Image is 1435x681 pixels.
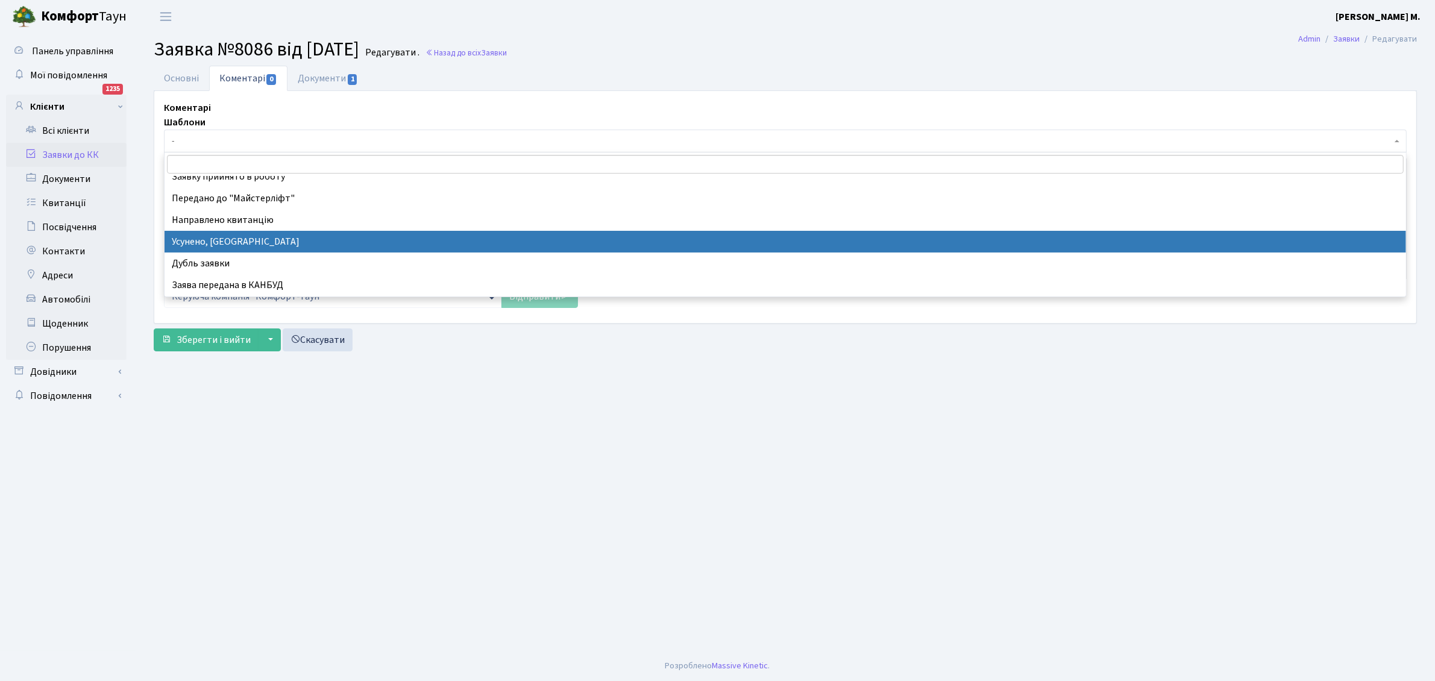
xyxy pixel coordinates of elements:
a: Заявки [1333,33,1360,45]
li: Редагувати [1360,33,1417,46]
b: [PERSON_NAME] М. [1336,10,1421,24]
body: Rich Text Area. Press ALT-0 for help. [10,10,1232,23]
span: Заявки [481,47,507,58]
a: Щоденник [6,312,127,336]
button: Зберегти і вийти [154,328,259,351]
a: Довідники [6,360,127,384]
a: Посвідчення [6,215,127,239]
a: Адреси [6,263,127,287]
a: Мої повідомлення1235 [6,63,127,87]
a: Admin [1298,33,1320,45]
a: Документи [287,66,368,91]
span: Панель управління [32,45,113,58]
span: Зберегти і вийти [177,333,251,347]
a: Заявки до КК [6,143,127,167]
a: Квитанції [6,191,127,215]
li: Усунено, [GEOGRAPHIC_DATA] [165,231,1406,253]
span: Мої повідомлення [30,69,107,82]
li: Направлено квитанцію [165,209,1406,231]
nav: breadcrumb [1280,27,1435,52]
span: - [164,130,1407,152]
a: Коментарі [209,66,287,91]
a: [PERSON_NAME] М. [1336,10,1421,24]
li: Дубль заявки [165,253,1406,274]
span: Заявка №8086 від [DATE] [154,36,359,63]
a: Автомобілі [6,287,127,312]
li: Заявку прийнято в роботу [165,166,1406,187]
div: 1235 [102,84,123,95]
a: Всі клієнти [6,119,127,143]
span: 1 [348,74,357,85]
a: Документи [6,167,127,191]
a: Контакти [6,239,127,263]
li: Заява передана в КАНБУД [165,274,1406,296]
button: Переключити навігацію [151,7,181,27]
img: logo.png [12,5,36,29]
a: Клієнти [6,95,127,119]
li: Передано до "Майстерліфт" [165,187,1406,209]
a: Назад до всіхЗаявки [425,47,507,58]
a: Порушення [6,336,127,360]
span: 0 [266,74,276,85]
li: Таку послугу не надаємо [165,296,1406,318]
a: Панель управління [6,39,127,63]
small: Редагувати . [363,47,419,58]
span: Таун [41,7,127,27]
a: Основні [154,66,209,91]
a: Massive Kinetic [712,659,768,672]
a: Скасувати [283,328,353,351]
label: Коментарі [164,101,211,115]
a: Повідомлення [6,384,127,408]
b: Комфорт [41,7,99,26]
span: - [172,135,1392,147]
div: Розроблено . [665,659,770,673]
label: Шаблони [164,115,206,130]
